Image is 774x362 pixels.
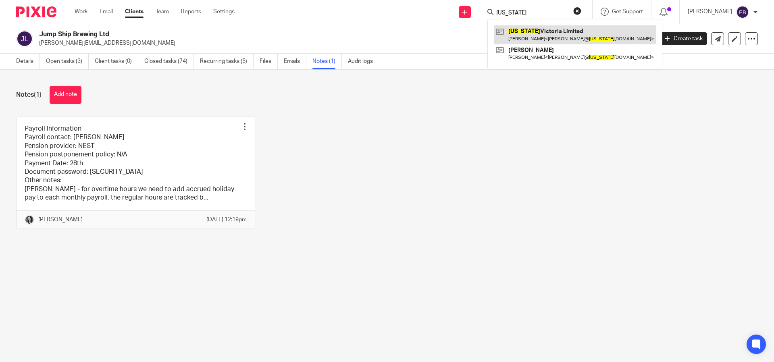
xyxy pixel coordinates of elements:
h1: Notes [16,91,42,99]
a: Files [260,54,278,69]
a: Reports [181,8,201,16]
button: Clear [573,7,581,15]
a: Email [100,8,113,16]
h2: Jump Ship Brewing Ltd [39,30,526,39]
a: Notes (1) [312,54,342,69]
img: Pixie [16,6,56,17]
button: Add note [50,86,81,104]
a: Settings [213,8,235,16]
img: svg%3E [736,6,749,19]
a: Recurring tasks (5) [200,54,254,69]
a: Details [16,54,40,69]
img: svg%3E [16,30,33,47]
span: Get Support [612,9,643,15]
a: Create task [660,32,707,45]
a: Clients [125,8,144,16]
p: [PERSON_NAME][EMAIL_ADDRESS][DOMAIN_NAME] [39,39,648,47]
p: [PERSON_NAME] [38,216,83,224]
input: Search [495,10,568,17]
span: (1) [34,92,42,98]
a: Work [75,8,87,16]
a: Open tasks (3) [46,54,89,69]
a: Client tasks (0) [95,54,138,69]
a: Team [156,8,169,16]
p: [DATE] 12:19pm [206,216,247,224]
a: Closed tasks (74) [144,54,194,69]
a: Audit logs [348,54,379,69]
a: Emails [284,54,306,69]
img: brodie%203%20small.jpg [25,215,34,225]
p: [PERSON_NAME] [688,8,732,16]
